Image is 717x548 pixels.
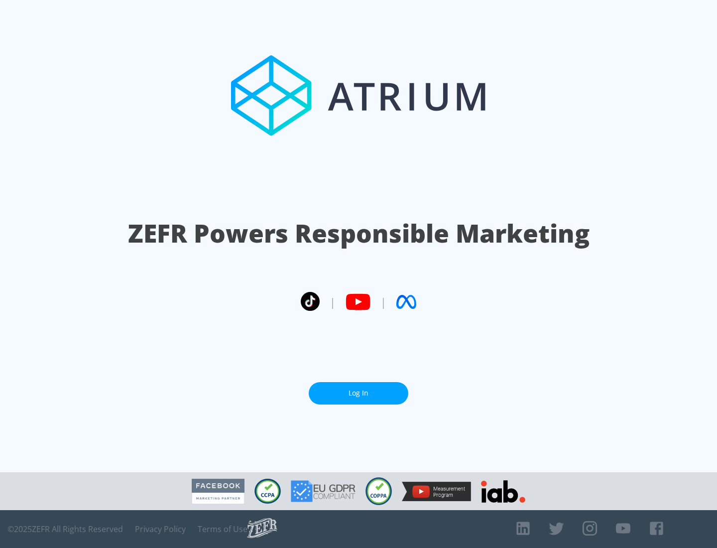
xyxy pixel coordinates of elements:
span: | [380,294,386,309]
a: Log In [309,382,408,405]
img: YouTube Measurement Program [402,482,471,501]
span: © 2025 ZEFR All Rights Reserved [7,524,123,534]
h1: ZEFR Powers Responsible Marketing [128,216,590,251]
img: GDPR Compliant [291,480,356,502]
span: | [330,294,336,309]
img: COPPA Compliant [365,477,392,505]
a: Terms of Use [198,524,247,534]
img: IAB [481,480,525,503]
a: Privacy Policy [135,524,186,534]
img: CCPA Compliant [254,479,281,504]
img: Facebook Marketing Partner [192,479,244,504]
